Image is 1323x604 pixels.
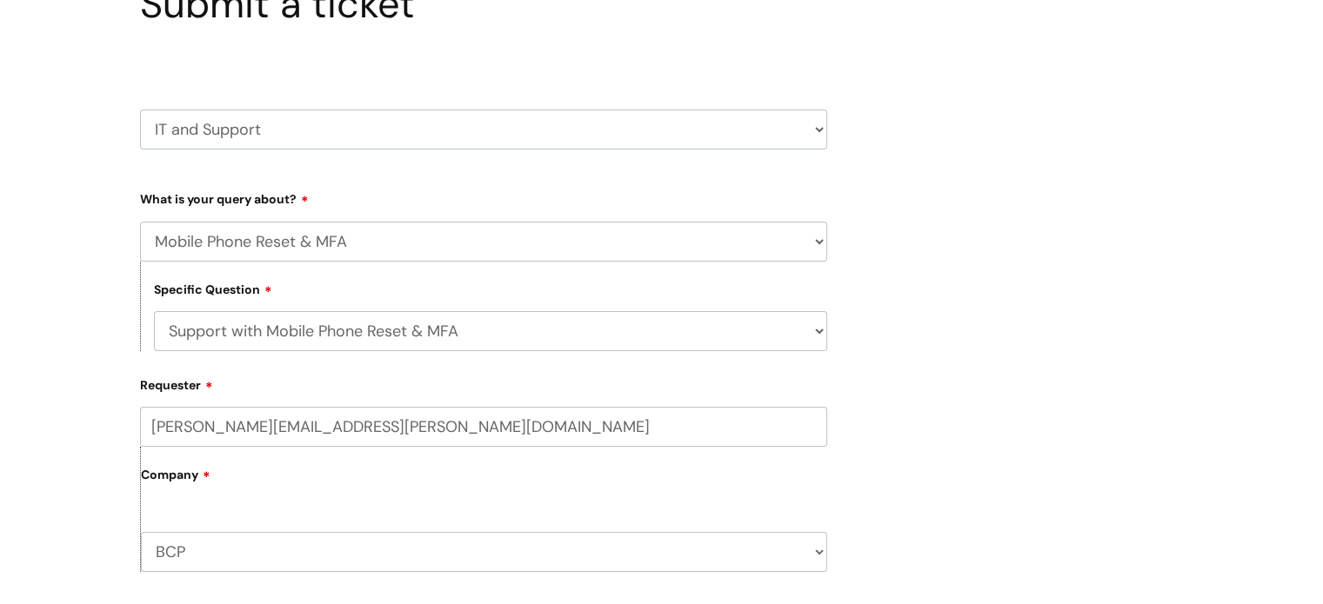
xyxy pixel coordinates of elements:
label: Company [141,461,827,501]
label: Specific Question [154,280,272,297]
input: Email [140,407,827,447]
label: Requester [140,372,827,393]
label: What is your query about? [140,186,827,207]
